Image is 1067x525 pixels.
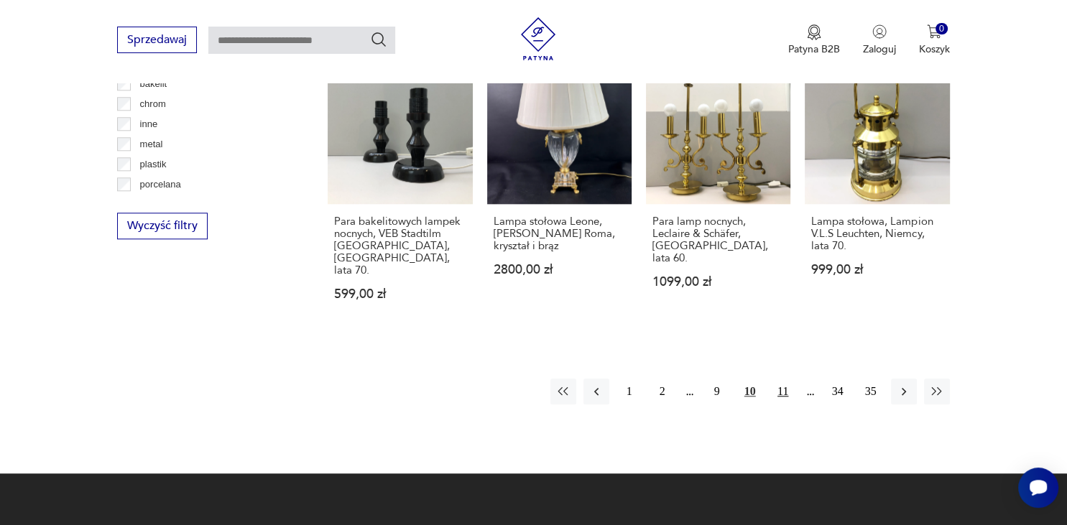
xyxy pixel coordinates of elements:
img: Ikona koszyka [927,24,941,39]
button: Patyna B2B [788,24,840,56]
img: Ikona medalu [807,24,821,40]
button: 10 [737,378,763,404]
p: 2800,00 zł [494,264,625,276]
h3: Para lamp nocnych, Leclaire & Schäfer, [GEOGRAPHIC_DATA], lata 60. [652,215,784,264]
a: Lampa stołowa, Lampion V.L.S Leuchten, Niemcy, lata 70.Lampa stołowa, Lampion V.L.S Leuchten, Nie... [805,60,949,328]
button: 1 [616,378,642,404]
button: Sprzedawaj [117,27,197,53]
h3: Lampa stołowa, Lampion V.L.S Leuchten, Niemcy, lata 70. [811,215,943,252]
img: Ikonka użytkownika [872,24,887,39]
p: porcelit [140,197,170,213]
button: 34 [825,378,851,404]
button: 9 [704,378,730,404]
a: Sprzedawaj [117,36,197,46]
p: porcelana [140,177,181,192]
button: Szukaj [370,31,387,48]
a: Lampa stołowa Leone, Aliotti Roma, kryształ i brązLampa stołowa Leone, [PERSON_NAME] Roma, kryszt... [487,60,632,328]
button: Wyczyść filtry [117,213,208,239]
p: chrom [140,96,166,112]
img: Patyna - sklep z meblami i dekoracjami vintage [517,17,560,60]
p: Koszyk [919,42,950,56]
p: plastik [140,157,167,172]
button: 0Koszyk [919,24,950,56]
p: 599,00 zł [334,288,466,300]
p: 999,00 zł [811,264,943,276]
button: 2 [650,378,675,404]
button: 35 [858,378,884,404]
p: Patyna B2B [788,42,840,56]
p: metal [140,136,163,152]
p: inne [140,116,158,132]
p: 1099,00 zł [652,276,784,288]
button: Zaloguj [863,24,896,56]
p: bakelit [140,76,167,92]
a: Para lamp nocnych, Leclaire & Schäfer, Niemcy, lata 60.Para lamp nocnych, Leclaire & Schäfer, [GE... [646,60,790,328]
a: Ikona medaluPatyna B2B [788,24,840,56]
p: Zaloguj [863,42,896,56]
iframe: Smartsupp widget button [1018,468,1058,508]
div: 0 [936,23,948,35]
button: 11 [770,378,796,404]
h3: Lampa stołowa Leone, [PERSON_NAME] Roma, kryształ i brąz [494,215,625,252]
a: Para bakelitowych lampek nocnych, VEB Stadtilm Ruhla, Niemcy, lata 70.Para bakelitowych lampek no... [328,60,472,328]
h3: Para bakelitowych lampek nocnych, VEB Stadtilm [GEOGRAPHIC_DATA], [GEOGRAPHIC_DATA], lata 70. [334,215,466,277]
